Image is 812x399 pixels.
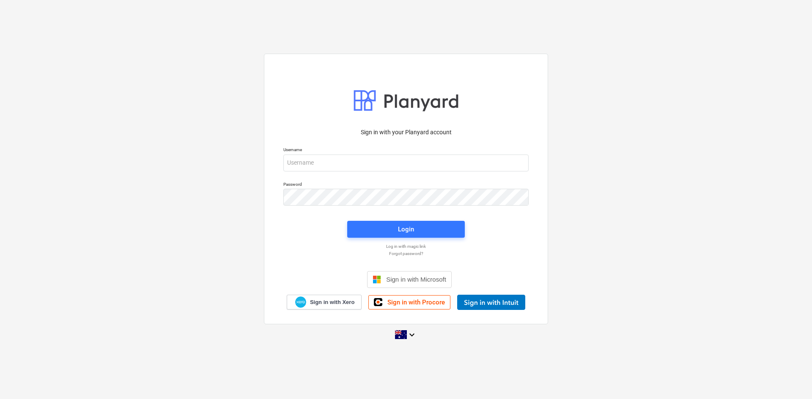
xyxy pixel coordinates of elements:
[295,296,306,308] img: Xero logo
[283,182,529,189] p: Password
[283,147,529,154] p: Username
[368,295,450,309] a: Sign in with Procore
[373,275,381,284] img: Microsoft logo
[279,251,533,256] a: Forgot password?
[287,295,362,309] a: Sign in with Xero
[386,276,446,283] span: Sign in with Microsoft
[283,128,529,137] p: Sign in with your Planyard account
[407,330,417,340] i: keyboard_arrow_down
[283,155,529,171] input: Username
[310,299,354,306] span: Sign in with Xero
[387,299,445,306] span: Sign in with Procore
[279,244,533,249] a: Log in with magic link
[398,224,414,235] div: Login
[347,221,465,238] button: Login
